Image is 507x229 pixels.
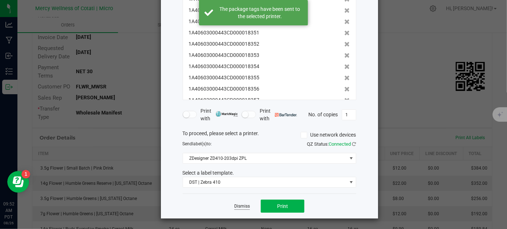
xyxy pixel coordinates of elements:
[329,141,351,147] span: Connected
[189,18,260,25] span: 1A40603000443CD000018350
[183,141,212,146] span: Send to:
[261,200,304,213] button: Print
[260,107,297,122] span: Print with
[189,85,260,93] span: 1A40603000443CD000018356
[309,111,338,117] span: No. of copies
[189,29,260,37] span: 1A40603000443CD000018351
[217,5,303,20] div: The package tags have been sent to the selected printer.
[189,40,260,48] span: 1A40603000443CD000018352
[183,153,347,163] span: ZDesigner ZD410-203dpi ZPL
[189,63,260,70] span: 1A40603000443CD000018354
[307,141,356,147] span: QZ Status:
[189,96,260,104] span: 1A40603000443CD000018357
[192,141,207,146] span: label(s)
[200,107,238,122] span: Print with
[216,111,238,117] img: mark_magic_cybra.png
[189,7,260,14] span: 1A40603000443CD000018349
[7,171,29,193] iframe: Resource center
[177,130,362,141] div: To proceed, please select a printer.
[234,203,250,209] a: Dismiss
[183,177,347,187] span: DST | Zebra 410
[177,169,362,177] div: Select a label template.
[301,131,356,139] label: Use network devices
[275,113,297,117] img: bartender.png
[189,51,260,59] span: 1A40603000443CD000018353
[277,203,288,209] span: Print
[189,74,260,82] span: 1A40603000443CD000018355
[21,170,30,179] iframe: Resource center unread badge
